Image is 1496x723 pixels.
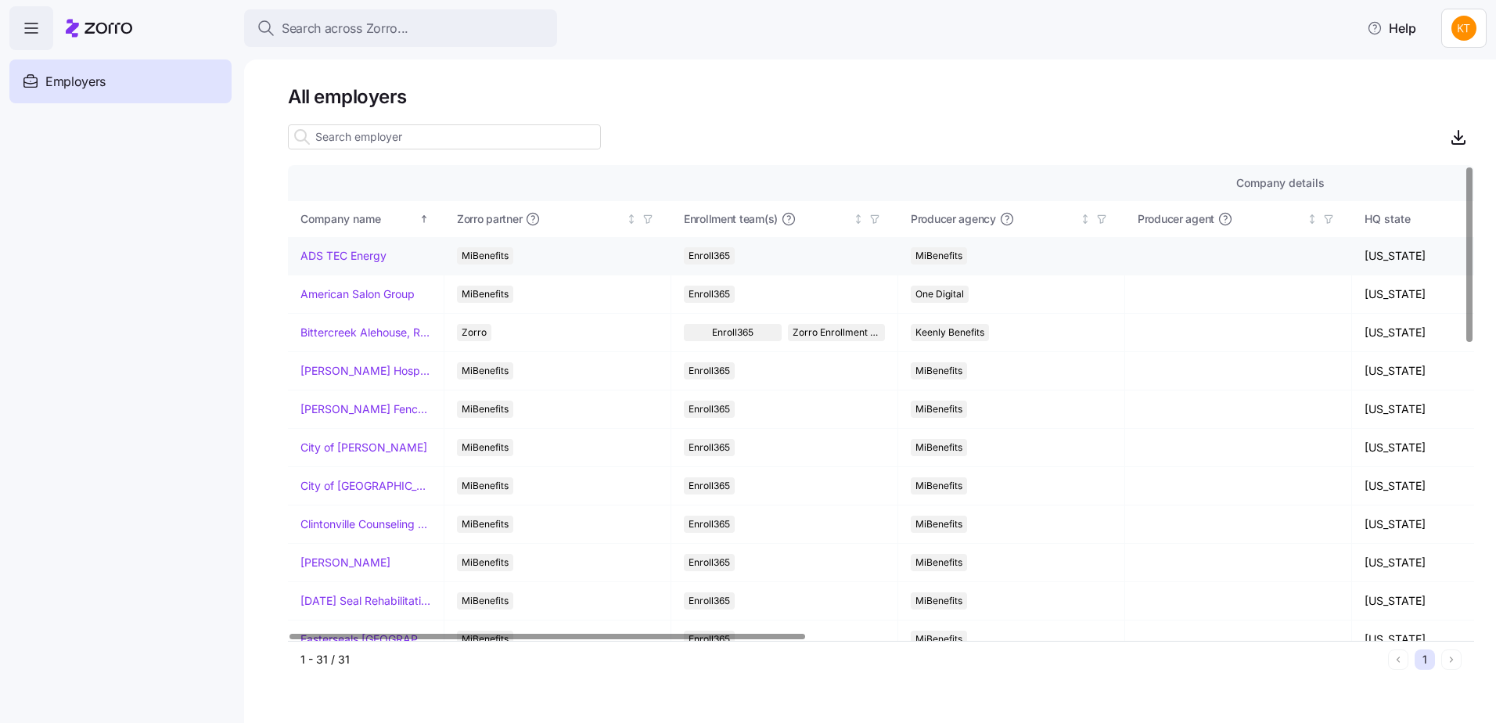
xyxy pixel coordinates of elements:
[689,477,730,495] span: Enroll365
[793,324,881,341] span: Zorro Enrollment Team
[462,362,509,379] span: MiBenefits
[462,477,509,495] span: MiBenefits
[915,362,962,379] span: MiBenefits
[911,211,996,227] span: Producer agency
[915,247,962,264] span: MiBenefits
[689,516,730,533] span: Enroll365
[689,362,730,379] span: Enroll365
[300,363,431,379] a: [PERSON_NAME] Hospitality
[915,592,962,610] span: MiBenefits
[853,214,864,225] div: Not sorted
[282,19,408,38] span: Search across Zorro...
[300,210,416,228] div: Company name
[462,516,509,533] span: MiBenefits
[1441,649,1462,670] button: Next page
[244,9,557,47] button: Search across Zorro...
[444,201,671,237] th: Zorro partnerNot sorted
[898,201,1125,237] th: Producer agencyNot sorted
[915,401,962,418] span: MiBenefits
[1354,13,1429,44] button: Help
[300,286,415,302] a: American Salon Group
[300,516,431,532] a: Clintonville Counseling and Wellness
[915,477,962,495] span: MiBenefits
[419,214,430,225] div: Sorted ascending
[457,211,522,227] span: Zorro partner
[1307,214,1318,225] div: Not sorted
[689,439,730,456] span: Enroll365
[300,325,431,340] a: Bittercreek Alehouse, Red Feather Lounge, Diablo & Sons Saloon
[671,201,898,237] th: Enrollment team(s)Not sorted
[288,201,444,237] th: Company nameSorted ascending
[462,247,509,264] span: MiBenefits
[462,592,509,610] span: MiBenefits
[300,440,427,455] a: City of [PERSON_NAME]
[1138,211,1214,227] span: Producer agent
[689,286,730,303] span: Enroll365
[300,401,431,417] a: [PERSON_NAME] Fence Company
[915,554,962,571] span: MiBenefits
[915,516,962,533] span: MiBenefits
[689,631,730,648] span: Enroll365
[9,59,232,103] a: Employers
[45,72,106,92] span: Employers
[915,286,964,303] span: One Digital
[1415,649,1435,670] button: 1
[915,439,962,456] span: MiBenefits
[689,401,730,418] span: Enroll365
[915,324,984,341] span: Keenly Benefits
[1367,19,1416,38] span: Help
[288,124,601,149] input: Search employer
[689,592,730,610] span: Enroll365
[689,554,730,571] span: Enroll365
[300,593,431,609] a: [DATE] Seal Rehabilitation Center of [GEOGRAPHIC_DATA]
[1125,201,1352,237] th: Producer agentNot sorted
[462,286,509,303] span: MiBenefits
[462,401,509,418] span: MiBenefits
[300,478,431,494] a: City of [GEOGRAPHIC_DATA]
[462,554,509,571] span: MiBenefits
[462,439,509,456] span: MiBenefits
[288,85,1474,109] h1: All employers
[300,631,431,647] a: Easterseals [GEOGRAPHIC_DATA] & [GEOGRAPHIC_DATA][US_STATE]
[462,631,509,648] span: MiBenefits
[300,248,387,264] a: ADS TEC Energy
[1451,16,1476,41] img: 05ced2741be1dbbcd653b686e9b08cec
[300,652,1382,667] div: 1 - 31 / 31
[915,631,962,648] span: MiBenefits
[689,247,730,264] span: Enroll365
[626,214,637,225] div: Not sorted
[300,555,390,570] a: [PERSON_NAME]
[462,324,487,341] span: Zorro
[684,211,778,227] span: Enrollment team(s)
[1080,214,1091,225] div: Not sorted
[1388,649,1408,670] button: Previous page
[712,324,753,341] span: Enroll365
